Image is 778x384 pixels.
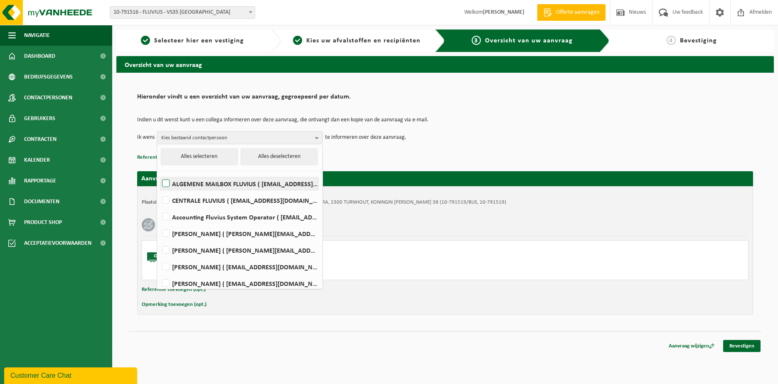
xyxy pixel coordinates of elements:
[285,36,429,46] a: 2Kies uw afvalstoffen en recipiënten
[24,87,72,108] span: Contactpersonen
[24,191,59,212] span: Documenten
[160,261,318,273] label: [PERSON_NAME] ( [EMAIL_ADDRESS][DOMAIN_NAME] )
[137,117,753,123] p: Indien u dit wenst kunt u een collega informeren over deze aanvraag, die ontvangt dan een kopie v...
[241,148,318,165] button: Alles deselecteren
[723,340,761,352] a: Bevestigen
[293,36,302,45] span: 2
[680,37,717,44] span: Bevestiging
[141,175,204,182] strong: Aanvraag voor [DATE]
[137,94,753,105] h2: Hieronder vindt u een overzicht van uw aanvraag, gegroepeerd per datum.
[472,36,481,45] span: 3
[24,25,50,46] span: Navigatie
[180,269,478,276] div: Aantal: 1
[157,131,323,144] button: Kies bestaand contactpersoon
[662,340,721,352] a: Aanvraag wijzigen
[24,129,57,150] span: Contracten
[154,37,244,44] span: Selecteer hier een vestiging
[24,66,73,87] span: Bedrijfsgegevens
[24,46,55,66] span: Dashboard
[160,244,318,256] label: [PERSON_NAME] ( [PERSON_NAME][EMAIL_ADDRESS][DOMAIN_NAME] )
[24,108,55,129] span: Gebruikers
[142,284,206,295] button: Referentie toevoegen (opt.)
[121,36,264,46] a: 1Selecteer hier een vestiging
[146,245,171,270] img: BL-SO-LV.png
[110,7,255,18] span: 10-791516 - FLUVIUS - VS35 KEMPEN
[160,277,318,290] label: [PERSON_NAME] ( [EMAIL_ADDRESS][DOMAIN_NAME] )
[160,177,318,190] label: ALGEMENE MAILBOX FLUVIUS ( [EMAIL_ADDRESS][DOMAIN_NAME] )
[137,131,155,144] p: Ik wens
[141,36,150,45] span: 1
[554,8,601,17] span: Offerte aanvragen
[160,211,318,223] label: Accounting Fluvius System Operator ( [EMAIL_ADDRESS][DOMAIN_NAME] )
[537,4,606,21] a: Offerte aanvragen
[24,170,56,191] span: Rapportage
[137,152,201,163] button: Referentie toevoegen (opt.)
[160,194,318,207] label: CENTRALE FLUVIUS ( [EMAIL_ADDRESS][DOMAIN_NAME] )
[24,212,62,233] span: Product Shop
[667,36,676,45] span: 4
[142,199,178,205] strong: Plaatsingsadres:
[306,37,421,44] span: Kies uw afvalstoffen en recipiënten
[325,131,406,144] p: te informeren over deze aanvraag.
[4,366,139,384] iframe: chat widget
[142,299,207,310] button: Opmerking toevoegen (opt.)
[186,199,506,206] td: FLUVIUS VS35 KEMPEN/MAGAZIJN, KLANTENKANTOOR EN INFRA, 2300 TURNHOUT, KONINGIN [PERSON_NAME] 38 (...
[110,6,255,19] span: 10-791516 - FLUVIUS - VS35 KEMPEN
[160,227,318,240] label: [PERSON_NAME] ( [PERSON_NAME][EMAIL_ADDRESS][DOMAIN_NAME] )
[161,148,238,165] button: Alles selecteren
[116,56,774,72] h2: Overzicht van uw aanvraag
[161,132,312,144] span: Kies bestaand contactpersoon
[483,9,524,15] strong: [PERSON_NAME]
[180,258,478,265] div: Ophalen zakken/bigbags
[485,37,573,44] span: Overzicht van uw aanvraag
[24,150,50,170] span: Kalender
[24,233,91,254] span: Acceptatievoorwaarden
